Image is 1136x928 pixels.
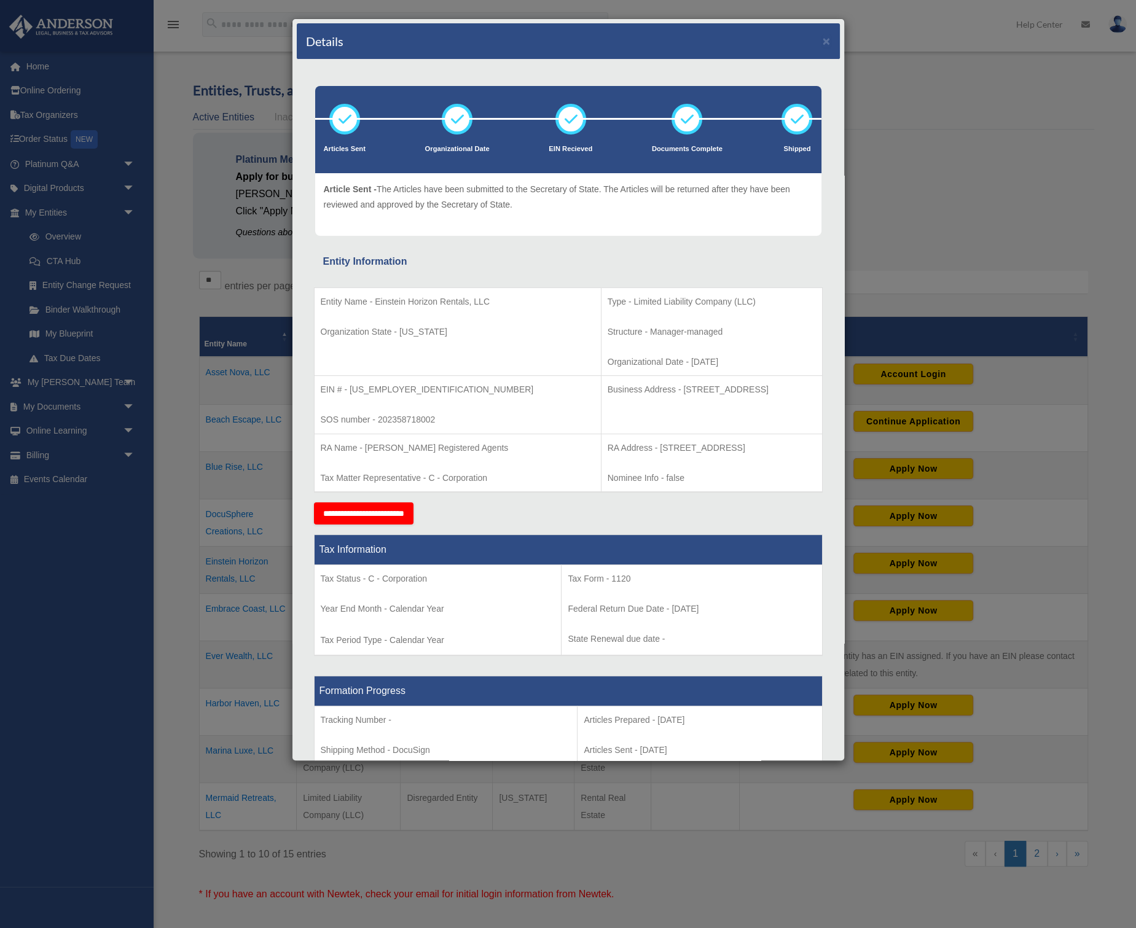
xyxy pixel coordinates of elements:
[321,470,595,486] p: Tax Matter Representative - C - Corporation
[425,143,490,155] p: Organizational Date
[568,601,815,617] p: Federal Return Due Date - [DATE]
[608,354,816,370] p: Organizational Date - [DATE]
[323,253,813,270] div: Entity Information
[568,571,815,587] p: Tax Form - 1120
[314,676,822,706] th: Formation Progress
[321,440,595,456] p: RA Name - [PERSON_NAME] Registered Agents
[324,184,377,194] span: Article Sent -
[652,143,723,155] p: Documents Complete
[608,324,816,340] p: Structure - Manager-managed
[781,143,812,155] p: Shipped
[321,601,555,617] p: Year End Month - Calendar Year
[321,382,595,397] p: EIN # - [US_EMPLOYER_IDENTIFICATION_NUMBER]
[608,440,816,456] p: RA Address - [STREET_ADDRESS]
[324,182,813,212] p: The Articles have been submitted to the Secretary of State. The Articles will be returned after t...
[306,33,343,50] h4: Details
[608,470,816,486] p: Nominee Info - false
[823,34,831,47] button: ×
[568,631,815,647] p: State Renewal due date -
[321,324,595,340] p: Organization State - [US_STATE]
[321,571,555,587] p: Tax Status - C - Corporation
[321,294,595,310] p: Entity Name - Einstein Horizon Rentals, LLC
[314,535,822,565] th: Tax Information
[608,382,816,397] p: Business Address - [STREET_ADDRESS]
[584,712,815,728] p: Articles Prepared - [DATE]
[608,294,816,310] p: Type - Limited Liability Company (LLC)
[324,143,366,155] p: Articles Sent
[314,565,562,656] td: Tax Period Type - Calendar Year
[549,143,592,155] p: EIN Recieved
[321,743,571,758] p: Shipping Method - DocuSign
[321,712,571,728] p: Tracking Number -
[584,743,815,758] p: Articles Sent - [DATE]
[321,412,595,427] p: SOS number - 202358718002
